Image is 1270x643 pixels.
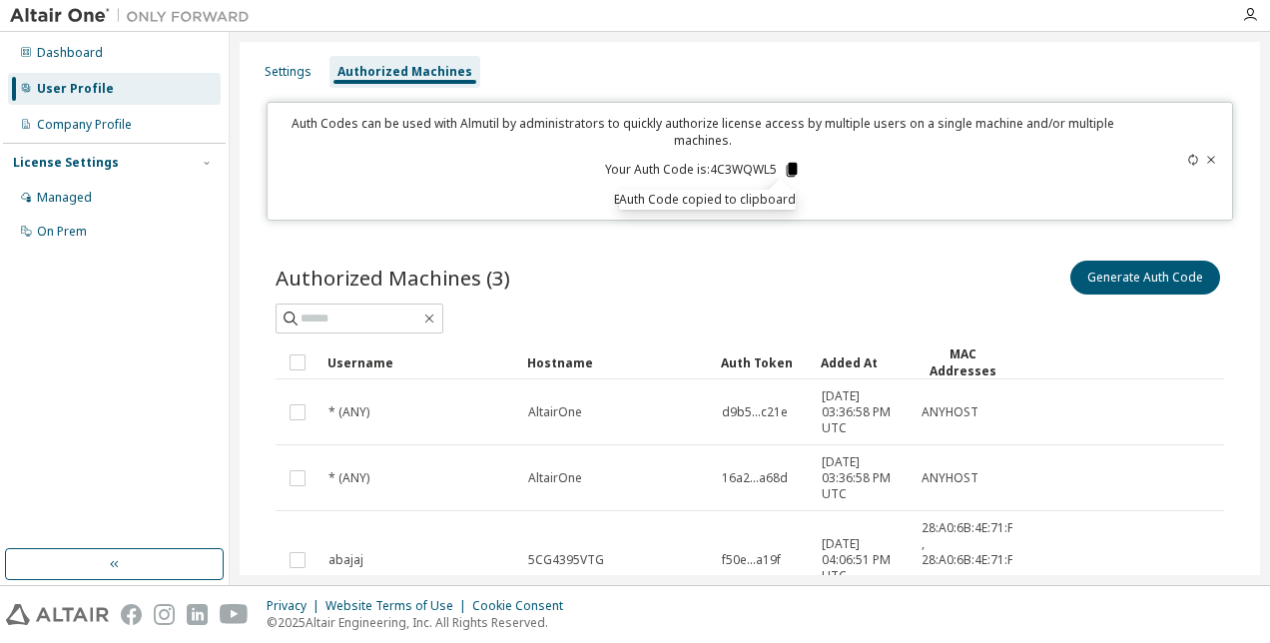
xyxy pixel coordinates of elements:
[280,191,1126,208] p: Expires in 13 minutes, 4 seconds
[37,224,87,240] div: On Prem
[267,598,325,614] div: Privacy
[276,264,510,292] span: Authorized Machines (3)
[220,604,249,625] img: youtube.svg
[37,190,92,206] div: Managed
[37,45,103,61] div: Dashboard
[528,552,604,568] span: 5CG4395VTG
[328,552,363,568] span: abajaj
[821,346,905,378] div: Added At
[822,454,904,502] span: [DATE] 03:36:58 PM UTC
[472,598,575,614] div: Cookie Consent
[328,404,369,420] span: * (ANY)
[6,604,109,625] img: altair_logo.svg
[325,598,472,614] div: Website Terms of Use
[327,346,511,378] div: Username
[822,388,904,436] span: [DATE] 03:36:58 PM UTC
[280,115,1126,149] p: Auth Codes can be used with Almutil by administrators to quickly authorize license access by mult...
[722,552,781,568] span: f50e...a19f
[37,117,132,133] div: Company Profile
[528,404,582,420] span: AltairOne
[10,6,260,26] img: Altair One
[328,470,369,486] span: * (ANY)
[527,346,705,378] div: Hostname
[121,604,142,625] img: facebook.svg
[922,470,978,486] span: ANYHOST
[154,604,175,625] img: instagram.svg
[187,604,208,625] img: linkedin.svg
[1070,261,1220,295] button: Generate Auth Code
[37,81,114,97] div: User Profile
[619,190,796,210] div: Auth Code copied to clipboard
[921,345,1004,379] div: MAC Addresses
[13,155,119,171] div: License Settings
[528,470,582,486] span: AltairOne
[605,161,801,179] p: Your Auth Code is: 4C3WQWL5
[721,346,805,378] div: Auth Token
[922,520,1022,600] span: 28:A0:6B:4E:71:FD , 28:A0:6B:4E:71:F9 , 02:50:41:00:00:01
[337,64,472,80] div: Authorized Machines
[722,404,788,420] span: d9b5...c21e
[822,536,904,584] span: [DATE] 04:06:51 PM UTC
[722,470,788,486] span: 16a2...a68d
[922,404,978,420] span: ANYHOST
[265,64,312,80] div: Settings
[267,614,575,631] p: © 2025 Altair Engineering, Inc. All Rights Reserved.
